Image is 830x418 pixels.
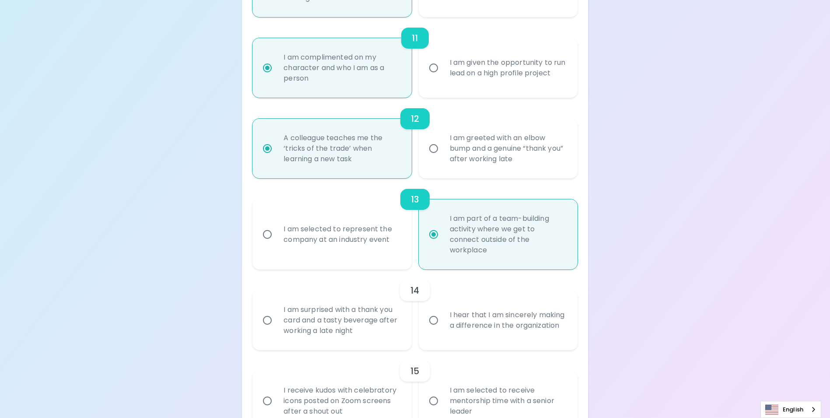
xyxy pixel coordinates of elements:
[277,122,406,175] div: A colleague teaches me the ‘tricks of the trade’ when learning a new task
[760,401,821,418] div: Language
[277,213,406,255] div: I am selected to represent the company at an industry event
[761,401,821,418] a: English
[277,42,406,94] div: I am complimented on my character and who I am as a person
[443,299,573,341] div: I hear that I am sincerely making a difference in the organization
[277,294,406,347] div: I am surprised with a thank you card and a tasty beverage after working a late night
[412,31,418,45] h6: 11
[411,192,419,206] h6: 13
[443,203,573,266] div: I am part of a team-building activity where we get to connect outside of the workplace
[410,283,419,298] h6: 14
[252,178,577,269] div: choice-group-check
[443,122,573,175] div: I am greeted with an elbow bump and a genuine “thank you” after working late
[760,401,821,418] aside: Language selected: English
[410,364,419,378] h6: 15
[252,17,577,98] div: choice-group-check
[411,112,419,126] h6: 12
[252,269,577,350] div: choice-group-check
[443,47,573,89] div: I am given the opportunity to run lead on a high profile project
[252,98,577,178] div: choice-group-check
